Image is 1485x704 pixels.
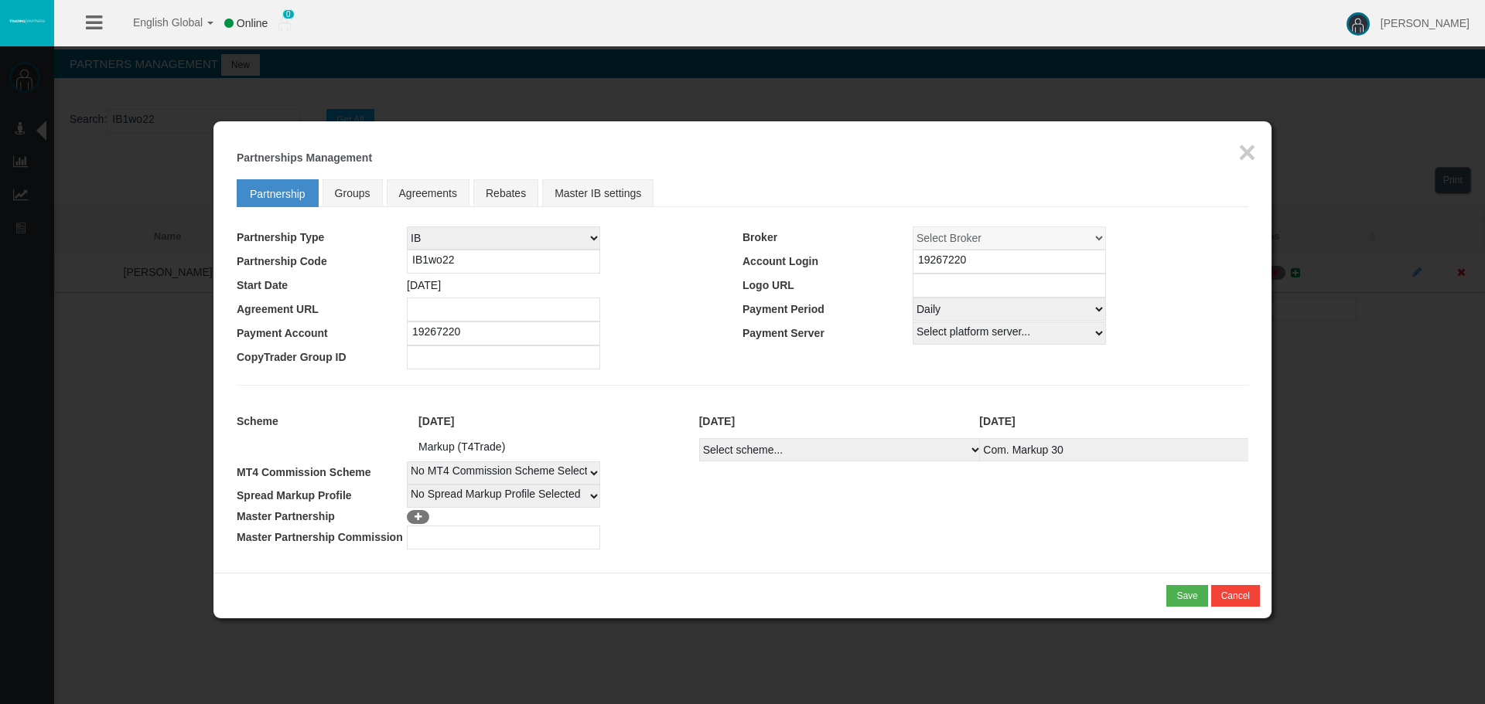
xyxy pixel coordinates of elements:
[1347,12,1370,36] img: user-image
[742,250,913,274] td: Account Login
[237,17,268,29] span: Online
[1176,589,1197,603] div: Save
[237,151,372,164] b: Partnerships Management
[237,274,407,298] td: Start Date
[323,179,383,207] a: Groups
[742,321,913,345] td: Payment Server
[387,179,469,207] a: Agreements
[237,250,407,274] td: Partnership Code
[237,345,407,369] td: CopyTrader Group ID
[1238,137,1256,168] button: ×
[278,16,291,32] img: user_small.png
[688,413,968,430] div: [DATE]
[8,18,46,24] img: logo.svg
[1381,17,1470,29] span: [PERSON_NAME]
[407,413,688,430] div: [DATE]
[418,440,505,453] span: Markup (T4Trade)
[237,461,407,485] td: MT4 Commission Scheme
[113,16,203,29] span: English Global
[237,508,407,525] td: Master Partnership
[282,9,295,19] span: 0
[237,321,407,345] td: Payment Account
[1166,585,1207,607] button: Save
[335,187,370,199] span: Groups
[968,413,1248,430] div: [DATE]
[542,179,654,207] a: Master IB settings
[237,226,407,250] td: Partnership Type
[742,298,913,321] td: Payment Period
[237,405,407,438] td: Scheme
[742,226,913,250] td: Broker
[237,179,319,207] a: Partnership
[1211,585,1260,607] button: Cancel
[237,485,407,508] td: Spread Markup Profile
[473,179,538,207] a: Rebates
[237,525,407,549] td: Master Partnership Commission
[407,279,441,291] span: [DATE]
[237,298,407,321] td: Agreement URL
[742,274,913,298] td: Logo URL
